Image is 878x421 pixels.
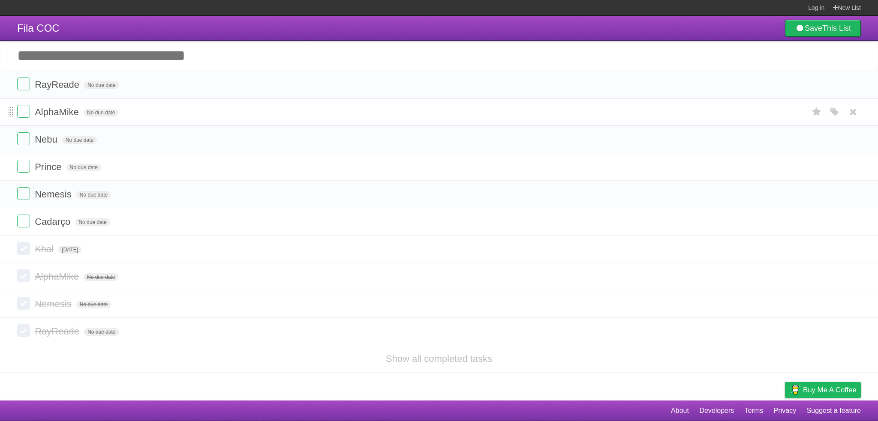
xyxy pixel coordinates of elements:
[84,81,119,89] span: No due date
[35,189,74,200] span: Nemesis
[809,105,825,119] label: Star task
[822,24,851,33] b: This List
[84,273,118,281] span: No due date
[35,216,72,227] span: Cadarço
[17,187,30,200] label: Done
[17,160,30,173] label: Done
[785,20,861,37] a: SaveThis List
[745,403,764,419] a: Terms
[17,215,30,227] label: Done
[66,164,101,171] span: No due date
[84,109,118,116] span: No due date
[35,244,56,254] span: Khal
[774,403,796,419] a: Privacy
[17,78,30,90] label: Done
[35,271,81,282] span: AlphaMike
[35,107,81,117] span: AlphaMike
[17,324,30,337] label: Done
[17,105,30,118] label: Done
[35,79,81,90] span: RayReade
[386,353,492,364] a: Show all completed tasks
[785,382,861,398] a: Buy me a coffee
[17,132,30,145] label: Done
[789,382,801,397] img: Buy me a coffee
[17,22,60,34] span: Fila COC
[699,403,734,419] a: Developers
[62,136,97,144] span: No due date
[58,246,81,254] span: [DATE]
[35,134,60,145] span: Nebu
[35,161,63,172] span: Prince
[76,301,111,308] span: No due date
[75,218,110,226] span: No due date
[35,299,74,309] span: Nemesis
[17,297,30,310] label: Done
[803,382,857,397] span: Buy me a coffee
[807,403,861,419] a: Suggest a feature
[671,403,689,419] a: About
[76,191,111,199] span: No due date
[17,242,30,255] label: Done
[35,326,81,337] span: RayReade
[17,269,30,282] label: Done
[84,328,119,336] span: No due date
